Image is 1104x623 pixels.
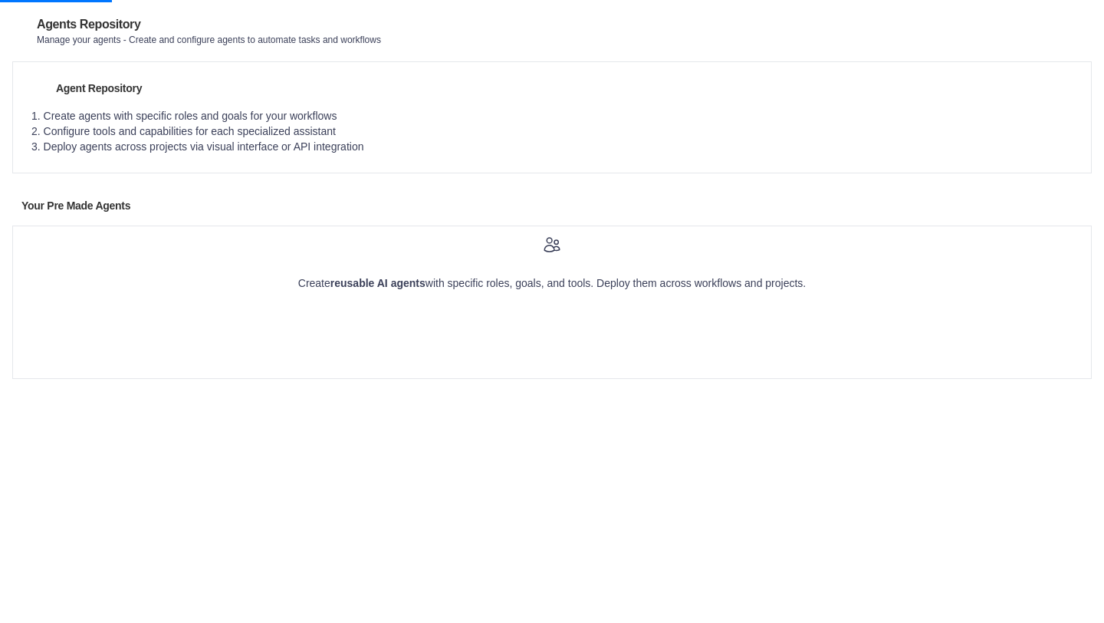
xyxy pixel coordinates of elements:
[31,108,1073,124] li: Create agents with specific roles and goals for your workflows
[31,139,1073,154] li: Deploy agents across projects via visual interface or API integration
[481,309,623,377] a: Create Your First Agent
[330,277,426,289] strong: reusable AI agents
[25,275,1079,291] p: Create with specific roles, goals, and tools. Deploy them across workflows and projects.
[1036,15,1092,46] a: Add Agent
[56,81,142,96] h3: Agent Repository
[37,34,381,46] p: Manage your agents - Create and configure agents to automate tasks and workflows
[37,15,381,34] h2: Agents Repository
[31,124,1073,139] li: Configure tools and capabilities for each specialized assistant
[21,198,130,213] h3: Your Pre Made Agents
